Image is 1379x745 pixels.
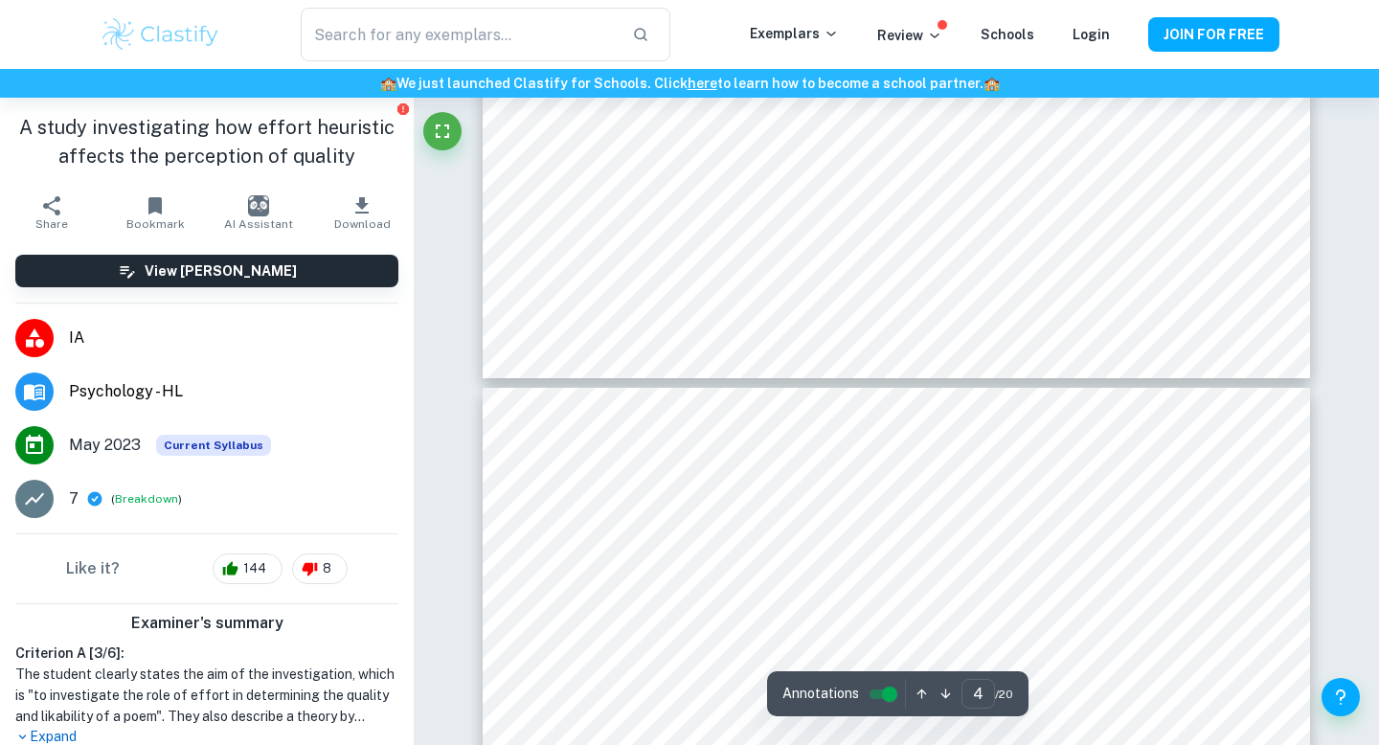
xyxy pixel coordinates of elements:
[310,186,414,239] button: Download
[981,27,1034,42] a: Schools
[8,612,406,635] h6: Examiner's summary
[145,260,297,282] h6: View [PERSON_NAME]
[248,195,269,216] img: AI Assistant
[35,217,68,231] span: Share
[69,487,79,510] p: 7
[782,684,859,704] span: Annotations
[1322,678,1360,716] button: Help and Feedback
[69,327,398,350] span: IA
[334,217,391,231] span: Download
[69,434,141,457] span: May 2023
[995,686,1013,703] span: / 20
[100,15,221,54] img: Clastify logo
[4,73,1375,94] h6: We just launched Clastify for Schools. Click to learn how to become a school partner.
[396,102,410,116] button: Report issue
[380,76,396,91] span: 🏫
[750,23,839,44] p: Exemplars
[213,553,283,584] div: 144
[877,25,942,46] p: Review
[15,255,398,287] button: View [PERSON_NAME]
[115,490,178,508] button: Breakdown
[69,380,398,403] span: Psychology - HL
[126,217,185,231] span: Bookmark
[1073,27,1110,42] a: Login
[111,490,182,508] span: ( )
[423,112,462,150] button: Fullscreen
[983,76,1000,91] span: 🏫
[103,186,207,239] button: Bookmark
[15,664,398,727] h1: The student clearly states the aim of the investigation, which is "to investigate the role of eff...
[224,217,293,231] span: AI Assistant
[66,557,120,580] h6: Like it?
[688,76,717,91] a: here
[312,559,342,578] span: 8
[15,643,398,664] h6: Criterion A [ 3 / 6 ]:
[1148,17,1279,52] button: JOIN FOR FREE
[301,8,617,61] input: Search for any exemplars...
[292,553,348,584] div: 8
[156,435,271,456] div: This exemplar is based on the current syllabus. Feel free to refer to it for inspiration/ideas wh...
[15,113,398,170] h1: A study investigating how effort heuristic affects the perception of quality
[233,559,277,578] span: 144
[156,435,271,456] span: Current Syllabus
[207,186,310,239] button: AI Assistant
